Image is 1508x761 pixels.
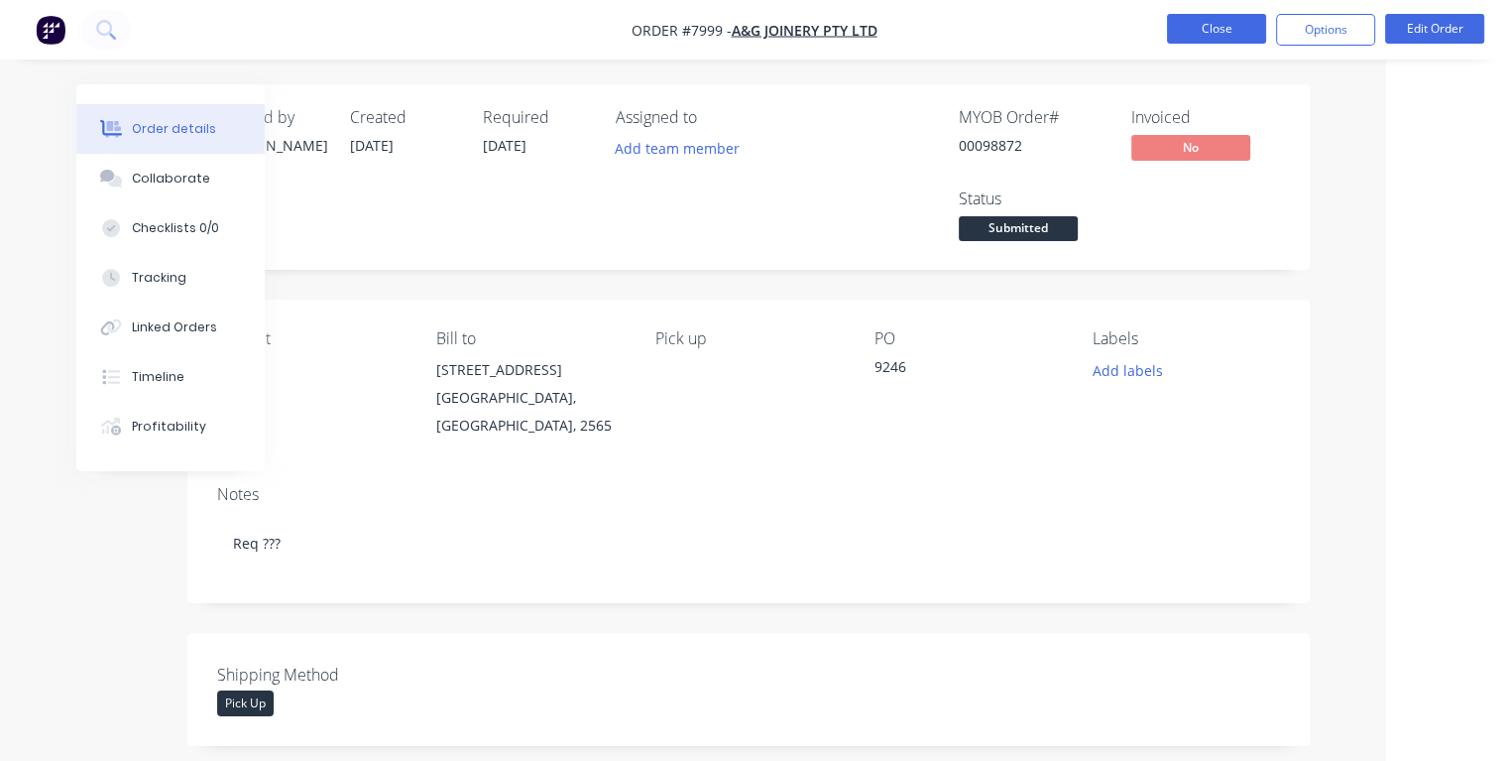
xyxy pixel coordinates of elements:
div: [STREET_ADDRESS] [436,356,624,384]
div: Timeline [132,368,184,386]
div: [PERSON_NAME] [217,135,326,156]
div: PO [873,329,1061,348]
span: Submitted [959,216,1078,241]
div: Collaborate [132,170,210,188]
button: Close [1167,14,1266,44]
span: [DATE] [350,136,394,155]
div: Req ??? [217,513,1280,573]
div: [STREET_ADDRESS][GEOGRAPHIC_DATA], [GEOGRAPHIC_DATA], 2565 [436,356,624,440]
div: Profitability [132,418,206,436]
button: Profitability [76,402,265,451]
span: [DATE] [483,136,526,155]
button: Linked Orders [76,303,265,352]
button: Tracking [76,253,265,303]
div: 00098872 [959,135,1107,156]
div: Order details [132,120,216,138]
label: Shipping Method [217,663,465,687]
div: Contact [217,329,405,348]
span: No [1131,135,1250,160]
div: Invoiced [1131,108,1280,127]
div: Assigned to [616,108,814,127]
button: Submitted [959,216,1078,246]
div: Linked Orders [132,318,217,336]
div: Labels [1093,329,1280,348]
div: Pick Up [217,691,274,716]
div: Notes [217,485,1280,504]
div: Tracking [132,269,186,287]
div: Checklists 0/0 [132,219,219,237]
button: Add team member [616,135,751,162]
div: MYOB Order # [959,108,1107,127]
button: Checklists 0/0 [76,203,265,253]
button: Collaborate [76,154,265,203]
button: Timeline [76,352,265,402]
div: Pick up [655,329,843,348]
div: Bill to [436,329,624,348]
div: [GEOGRAPHIC_DATA], [GEOGRAPHIC_DATA], 2565 [436,384,624,440]
a: A&G Joinery Pty Ltd [732,21,877,40]
img: Factory [36,15,65,45]
div: Created [350,108,459,127]
button: Add team member [605,135,751,162]
div: Status [959,190,1107,208]
span: Order #7999 - [632,21,732,40]
div: Required [483,108,592,127]
button: Order details [76,104,265,154]
div: 9246 [873,356,1061,384]
button: Edit Order [1385,14,1484,44]
button: Options [1276,14,1375,46]
button: Add labels [1082,356,1173,383]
